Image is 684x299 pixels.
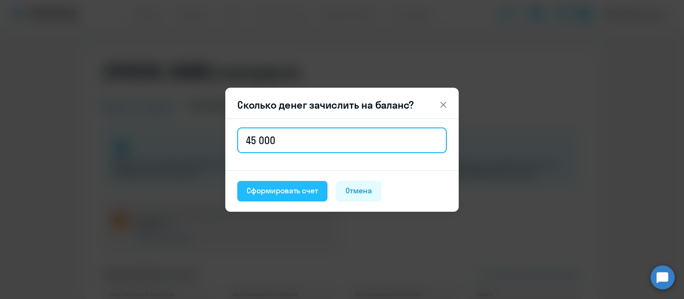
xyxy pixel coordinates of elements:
[247,185,318,196] div: Сформировать счет
[225,98,459,112] header: Сколько денег зачислить на баланс?
[237,181,327,201] button: Сформировать счет
[237,127,447,153] input: 1 000 000 000 ₽
[345,185,372,196] div: Отмена
[336,181,381,201] button: Отмена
